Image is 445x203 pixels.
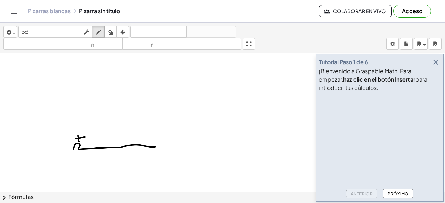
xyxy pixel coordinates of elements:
button: Colaborar en vivo [319,5,392,17]
button: teclado [31,26,80,38]
font: rehacer [188,29,234,35]
font: tamaño_del_formato [124,41,240,47]
font: Pizarras blancas [28,7,71,15]
font: Fórmulas [8,194,34,201]
a: Pizarras blancas [28,8,71,15]
font: Colaborar en vivo [333,8,386,14]
button: tamaño_del_formato [3,38,123,50]
font: tamaño_del_formato [5,41,121,47]
font: ¡Bienvenido a Graspable Math! Para empezar, [319,67,411,83]
button: Próximo [383,189,413,198]
button: tamaño_del_formato [122,38,242,50]
font: Tutorial Paso 1 de 6 [319,58,368,66]
font: Próximo [388,191,409,196]
font: deshacer [132,29,185,35]
font: Acceso [402,7,422,15]
button: rehacer [186,26,236,38]
font: teclado [32,29,79,35]
button: deshacer [130,26,187,38]
button: Cambiar navegación [8,6,19,17]
font: haz clic en el botón Insertar [343,76,415,83]
button: Acceso [393,5,431,18]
